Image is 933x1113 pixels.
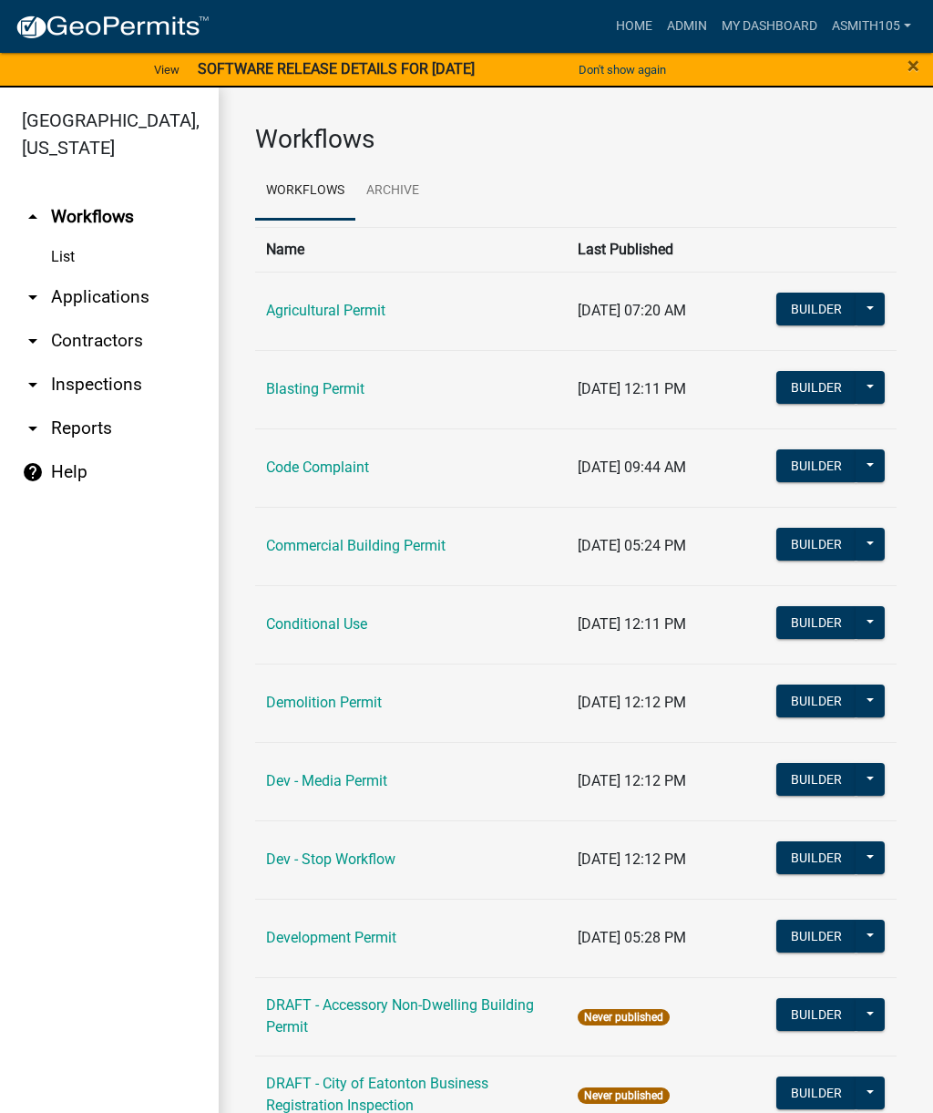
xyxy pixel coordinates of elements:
[776,763,856,796] button: Builder
[266,615,367,633] a: Conditional Use
[609,9,660,44] a: Home
[907,55,919,77] button: Close
[22,417,44,439] i: arrow_drop_down
[22,461,44,483] i: help
[776,606,856,639] button: Builder
[255,124,897,155] h3: Workflows
[578,694,686,711] span: [DATE] 12:12 PM
[578,772,686,789] span: [DATE] 12:12 PM
[776,920,856,953] button: Builder
[266,772,387,789] a: Dev - Media Permit
[578,615,686,633] span: [DATE] 12:11 PM
[198,60,475,77] strong: SOFTWARE RELEASE DETAILS FOR [DATE]
[571,55,673,85] button: Don't show again
[266,694,382,711] a: Demolition Permit
[660,9,714,44] a: Admin
[776,293,856,325] button: Builder
[776,685,856,717] button: Builder
[776,1077,856,1109] button: Builder
[578,459,686,476] span: [DATE] 09:44 AM
[255,162,355,221] a: Workflows
[567,227,764,272] th: Last Published
[355,162,430,221] a: Archive
[578,929,686,946] span: [DATE] 05:28 PM
[147,55,187,85] a: View
[266,850,395,868] a: Dev - Stop Workflow
[22,374,44,396] i: arrow_drop_down
[907,53,919,78] span: ×
[578,302,686,319] span: [DATE] 07:20 AM
[266,996,534,1036] a: DRAFT - Accessory Non-Dwelling Building Permit
[776,528,856,561] button: Builder
[578,850,686,868] span: [DATE] 12:12 PM
[578,380,686,397] span: [DATE] 12:11 PM
[776,841,856,874] button: Builder
[578,1009,670,1025] span: Never published
[266,459,369,476] a: Code Complaint
[825,9,918,44] a: asmith105
[578,1087,670,1104] span: Never published
[255,227,567,272] th: Name
[776,371,856,404] button: Builder
[266,380,364,397] a: Blasting Permit
[266,537,446,554] a: Commercial Building Permit
[776,998,856,1031] button: Builder
[266,929,396,946] a: Development Permit
[266,302,385,319] a: Agricultural Permit
[22,330,44,352] i: arrow_drop_down
[578,537,686,554] span: [DATE] 05:24 PM
[22,206,44,228] i: arrow_drop_up
[22,286,44,308] i: arrow_drop_down
[714,9,825,44] a: My Dashboard
[776,449,856,482] button: Builder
